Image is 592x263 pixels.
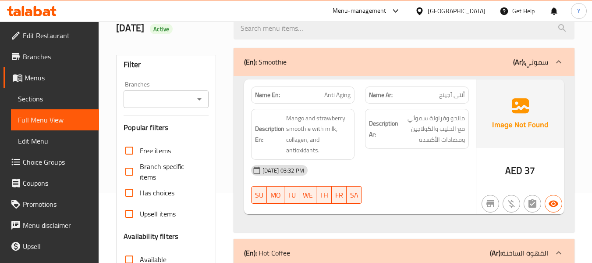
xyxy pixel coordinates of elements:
a: Choice Groups [4,151,99,173]
a: Promotions [4,194,99,215]
span: WE [303,189,313,202]
div: (En): Smoothie(Ar):سموثي [234,76,574,232]
button: SU [251,186,267,204]
span: [DATE] 03:32 PM [259,166,308,175]
b: (En): [244,246,257,259]
button: Not has choices [524,195,541,213]
h3: Availability filters [124,231,178,241]
b: (Ar): [490,246,502,259]
a: Full Menu View [11,109,99,130]
span: Branch specific items [140,161,201,182]
strong: Description En: [255,123,284,145]
span: Edit Menu [18,136,92,146]
div: Filter [124,55,208,74]
div: (En): Smoothie(Ar):سموثي [234,48,574,76]
span: FR [335,189,343,202]
span: Full Menu View [18,115,92,125]
a: Menus [4,67,99,88]
a: Sections [11,88,99,109]
button: TU [284,186,299,204]
span: Branches [23,51,92,62]
a: Upsell [4,236,99,257]
span: TH [320,189,328,202]
span: مانجو وفراولة سموثي مع الحليب والكولاجين ومضادات الأكسدة [400,113,465,145]
p: سموثي [513,57,548,67]
button: Open [193,93,206,105]
p: القهوة الساخنة [490,248,548,258]
a: Menu disclaimer [4,215,99,236]
span: Sections [18,94,92,104]
button: FR [332,186,347,204]
span: Promotions [23,199,92,209]
span: أنتي آجينج [439,90,465,100]
button: Available [545,195,562,213]
b: (En): [244,55,257,68]
strong: Description Ar: [369,118,398,140]
span: Has choices [140,187,174,198]
span: Active [150,25,173,33]
span: SA [350,189,358,202]
p: Smoothie [244,57,287,67]
a: Coupons [4,173,99,194]
span: TU [288,189,296,202]
button: MO [267,186,284,204]
div: Menu-management [333,6,386,16]
input: search [234,17,574,40]
span: Free items [140,145,171,156]
a: Edit Restaurant [4,25,99,46]
span: Y [577,6,581,16]
strong: Name Ar: [369,90,393,100]
button: TH [316,186,332,204]
p: Hot Coffee [244,248,290,258]
span: Anti Aging [324,90,351,100]
button: Not branch specific item [482,195,499,213]
b: (Ar): [513,55,525,68]
strong: Name En: [255,90,280,100]
span: SU [255,189,263,202]
button: WE [299,186,316,204]
span: MO [270,189,281,202]
span: Mango and strawberry smoothie with milk, collagen, and antioxidants. [286,113,351,156]
h2: [DATE] [116,22,223,35]
span: AED [505,162,522,179]
span: Choice Groups [23,157,92,167]
span: 37 [525,162,535,179]
a: Edit Menu [11,130,99,151]
button: Purchased item [503,195,520,213]
span: Edit Restaurant [23,30,92,41]
h3: Popular filters [124,122,208,133]
a: Branches [4,46,99,67]
span: Upsell [23,241,92,252]
span: Menu disclaimer [23,220,92,231]
span: Menus [25,72,92,83]
div: [GEOGRAPHIC_DATA] [428,6,486,16]
button: SA [347,186,362,204]
span: Upsell items [140,209,176,219]
span: Coupons [23,178,92,188]
div: Active [150,24,173,34]
img: Ae5nvW7+0k+MAAAAAElFTkSuQmCC [476,79,564,148]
